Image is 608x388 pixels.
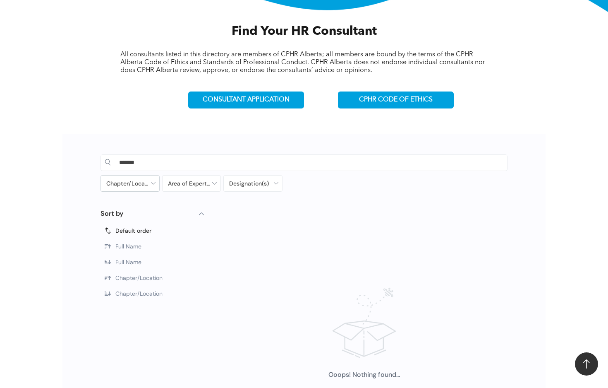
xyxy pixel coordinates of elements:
span: All consultants listed in this directory are members of CPHR Alberta; all members are bound by th... [120,51,485,74]
span: Default order [115,227,151,234]
span: Full Name [115,258,141,266]
span: Full Name [115,243,141,250]
span: Chapter/Location [115,274,163,282]
a: CONSULTANT APPLICATION [188,92,304,108]
span: Find Your HR Consultant [232,25,377,38]
a: CPHR CODE OF ETHICS [338,92,454,108]
span: Chapter/Location [115,290,163,297]
span: Ooops! Nothing found... [328,371,400,379]
span: CONSULTANT APPLICATION [203,96,290,104]
p: Sort by [101,209,123,219]
span: CPHR CODE OF ETHICS [359,96,433,104]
